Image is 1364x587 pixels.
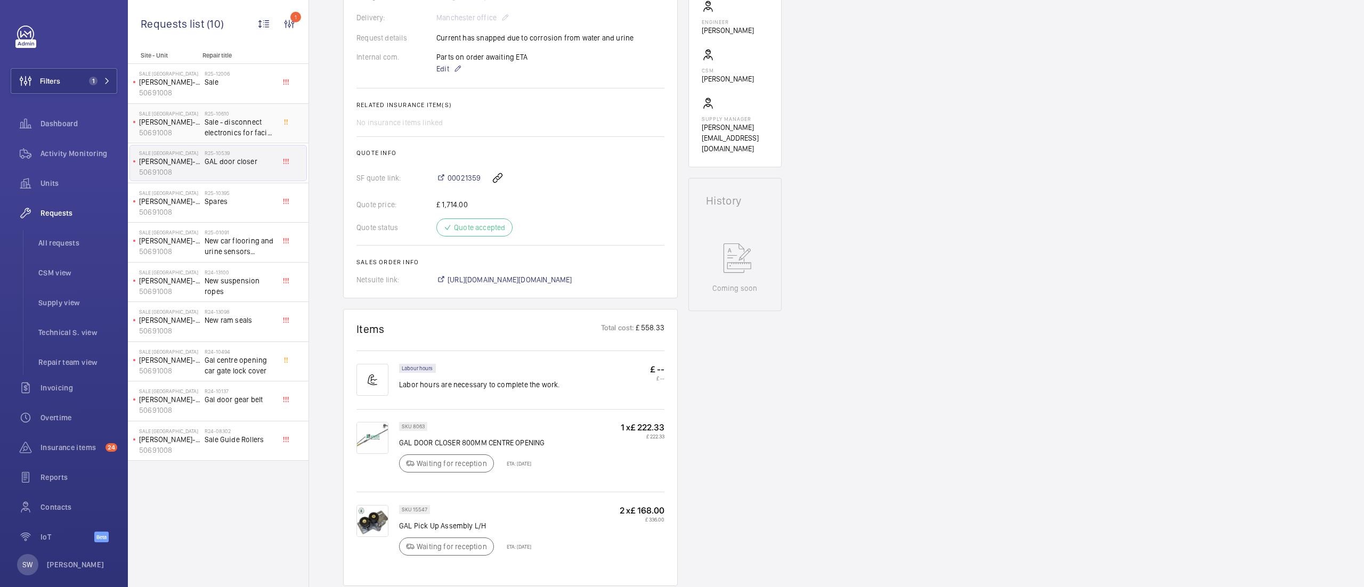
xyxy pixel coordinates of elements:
[205,77,275,87] span: Sale
[712,283,757,293] p: Coming soon
[402,425,425,428] p: SKU 8063
[139,388,200,394] p: Sale [GEOGRAPHIC_DATA]
[40,148,117,159] span: Activity Monitoring
[94,532,109,542] span: Beta
[356,364,388,396] img: muscle-sm.svg
[205,269,275,275] h2: R24-13100
[621,422,664,433] p: 1 x £ 222.33
[621,433,664,439] p: £ 222.33
[205,315,275,325] span: New ram seals
[356,322,385,336] h1: Items
[38,238,117,248] span: All requests
[40,382,117,393] span: Invoicing
[139,428,200,434] p: Sale [GEOGRAPHIC_DATA]
[205,150,275,156] h2: R25-10539
[40,532,94,542] span: IoT
[356,422,388,454] img: ayT5WFVs0YhTz6E0Ugl98L3CmVPP7QJ15dfFsHWpUQkd2api.png
[702,25,754,36] p: [PERSON_NAME]
[620,516,664,523] p: £ 336.00
[205,308,275,315] h2: R24-13098
[402,508,427,511] p: SKU 15547
[205,394,275,405] span: Gal door gear belt
[205,235,275,257] span: New car flooring and urine sensors covered
[139,269,200,275] p: Sale [GEOGRAPHIC_DATA]
[139,325,200,336] p: 50691008
[205,229,275,235] h2: R25-01091
[38,267,117,278] span: CSM view
[205,196,275,207] span: Spares
[40,502,117,512] span: Contacts
[436,274,572,285] a: [URL][DOMAIN_NAME][DOMAIN_NAME]
[139,190,200,196] p: Sale [GEOGRAPHIC_DATA]
[205,348,275,355] h2: R24-10494
[205,355,275,376] span: Gal centre opening car gate lock cover
[139,315,200,325] p: [PERSON_NAME]-LIFT
[205,156,275,167] span: GAL door closer
[139,286,200,297] p: 50691008
[356,149,664,157] h2: Quote info
[40,208,117,218] span: Requests
[139,405,200,415] p: 50691008
[40,412,117,423] span: Overtime
[141,17,207,30] span: Requests list
[139,117,200,127] p: [PERSON_NAME]-LIFT
[40,118,117,129] span: Dashboard
[205,428,275,434] h2: R24-08302
[205,388,275,394] h2: R24-10137
[436,63,449,74] span: Edit
[417,458,487,469] p: Waiting for reception
[356,258,664,266] h2: Sales order info
[620,505,664,516] p: 2 x £ 168.00
[417,541,487,552] p: Waiting for reception
[139,110,200,117] p: Sale [GEOGRAPHIC_DATA]
[356,505,388,537] img: uN2Ehl8MRDvqcCXmEd4KpnuOufOfG3Fg16DjEsSyBrJ5rbW0.png
[139,348,200,355] p: Sale [GEOGRAPHIC_DATA]
[706,195,764,206] h1: History
[205,434,275,445] span: Sale Guide Rollers
[139,77,200,87] p: [PERSON_NAME]-LIFT
[205,70,275,77] h2: R25-12006
[205,117,275,138] span: Sale - disconnect electronics for facia upgrade
[139,235,200,246] p: [PERSON_NAME]-LIFT
[40,442,101,453] span: Insurance items
[139,87,200,98] p: 50691008
[139,275,200,286] p: [PERSON_NAME]-LIFT
[356,101,664,109] h2: Related insurance item(s)
[139,196,200,207] p: [PERSON_NAME]-LIFT
[139,207,200,217] p: 50691008
[399,379,560,390] p: Labor hours are necessary to complete the work.
[500,460,531,467] p: ETA: [DATE]
[650,375,664,381] p: £ --
[139,70,200,77] p: Sale [GEOGRAPHIC_DATA]
[139,156,200,167] p: [PERSON_NAME]-LIFT
[702,19,754,25] p: Engineer
[139,394,200,405] p: [PERSON_NAME]-LIFT
[139,127,200,138] p: 50691008
[635,322,664,336] p: £ 558.33
[702,122,768,154] p: [PERSON_NAME][EMAIL_ADDRESS][DOMAIN_NAME]
[139,434,200,445] p: [PERSON_NAME]-LIFT
[89,77,98,85] span: 1
[139,365,200,376] p: 50691008
[601,322,635,336] p: Total cost:
[139,445,200,455] p: 50691008
[500,543,531,550] p: ETA: [DATE]
[38,297,117,308] span: Supply view
[11,68,117,94] button: Filters1
[139,229,200,235] p: Sale [GEOGRAPHIC_DATA]
[650,364,664,375] p: £ --
[139,150,200,156] p: Sale [GEOGRAPHIC_DATA]
[702,74,754,84] p: [PERSON_NAME]
[402,366,433,370] p: Labour hours
[448,274,572,285] span: [URL][DOMAIN_NAME][DOMAIN_NAME]
[202,52,273,59] p: Repair title
[205,190,275,196] h2: R25-10395
[38,357,117,368] span: Repair team view
[205,110,275,117] h2: R25-10610
[448,173,481,183] span: 00021359
[436,173,481,183] a: 00021359
[139,246,200,257] p: 50691008
[139,355,200,365] p: [PERSON_NAME]-LIFT
[399,437,545,448] p: GAL DOOR CLOSER 800MM CENTRE OPENING
[105,443,117,452] span: 24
